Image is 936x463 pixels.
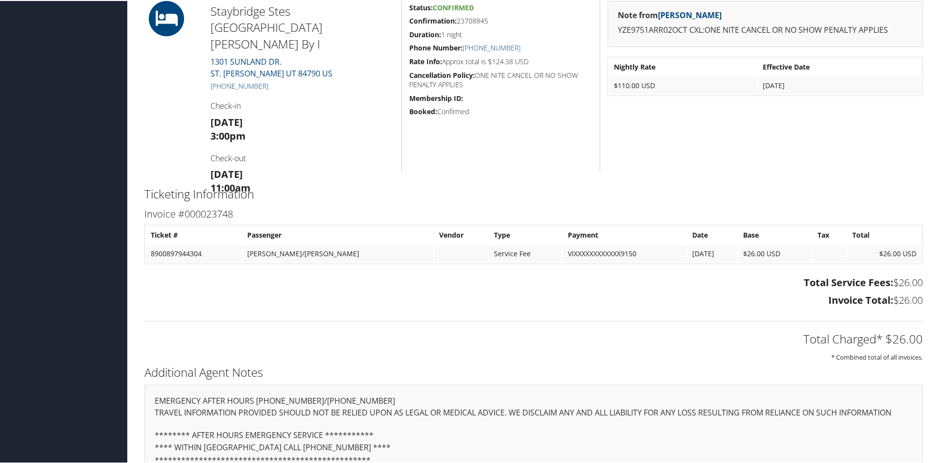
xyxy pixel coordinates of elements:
[211,99,394,110] h4: Check-in
[813,225,846,243] th: Tax
[146,244,241,262] td: 8900897944304
[409,93,463,102] strong: Membership ID:
[409,29,592,39] h5: 1 night
[211,80,268,90] a: [PHONE_NUMBER]
[144,275,923,289] h3: $26.00
[144,206,923,220] h3: Invoice #000023748
[144,292,923,306] h3: $26.00
[609,76,757,94] td: $110.00 USD
[618,23,913,36] p: YZE9751ARR02OCT CXL:ONE NITE CANCEL OR NO SHOW PENALTY APPLIES
[831,352,923,361] small: * Combined total of all invoices.
[146,225,241,243] th: Ticket #
[563,244,686,262] td: VIXXXXXXXXXXXX9150
[687,225,737,243] th: Date
[738,244,812,262] td: $26.00 USD
[758,57,921,75] th: Effective Date
[409,56,592,66] h5: Approx total is $124.38 USD
[211,2,394,51] h2: Staybridge Stes [GEOGRAPHIC_DATA][PERSON_NAME] By I
[211,115,243,128] strong: [DATE]
[804,275,893,288] strong: Total Service Fees:
[463,42,520,51] a: [PHONE_NUMBER]
[489,244,562,262] td: Service Fee
[409,15,592,25] h5: 23708845
[409,29,441,38] strong: Duration:
[144,363,923,380] h2: Additional Agent Notes
[211,152,394,163] h4: Check-out
[758,76,921,94] td: [DATE]
[211,167,243,180] strong: [DATE]
[409,56,442,65] strong: Rate Info:
[409,70,475,79] strong: Cancellation Policy:
[211,55,332,78] a: 1301 SUNLAND DR.ST. [PERSON_NAME] UT 84790 US
[609,57,757,75] th: Nightly Rate
[489,225,562,243] th: Type
[658,9,722,20] a: [PERSON_NAME]
[738,225,812,243] th: Base
[434,225,488,243] th: Vendor
[847,244,921,262] td: $26.00 USD
[211,180,251,194] strong: 11:00am
[409,42,463,51] strong: Phone Number:
[409,2,433,11] strong: Status:
[409,106,592,116] h5: Confirmed
[211,128,246,142] strong: 3:00pm
[563,225,686,243] th: Payment
[242,225,434,243] th: Passenger
[409,70,592,89] h5: ONE NITE CANCEL OR NO SHOW PENALTY APPLIES
[828,292,893,306] strong: Invoice Total:
[409,15,457,24] strong: Confirmation:
[144,185,923,201] h2: Ticketing Information
[618,9,722,20] strong: Note from
[409,106,437,115] strong: Booked:
[144,330,923,346] h2: Total Charged* $26.00
[433,2,474,11] span: Confirmed
[687,244,737,262] td: [DATE]
[847,225,921,243] th: Total
[242,244,434,262] td: [PERSON_NAME]/[PERSON_NAME]
[155,406,913,418] p: TRAVEL INFORMATION PROVIDED SHOULD NOT BE RELIED UPON AS LEGAL OR MEDICAL ADVICE. WE DISCLAIM ANY...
